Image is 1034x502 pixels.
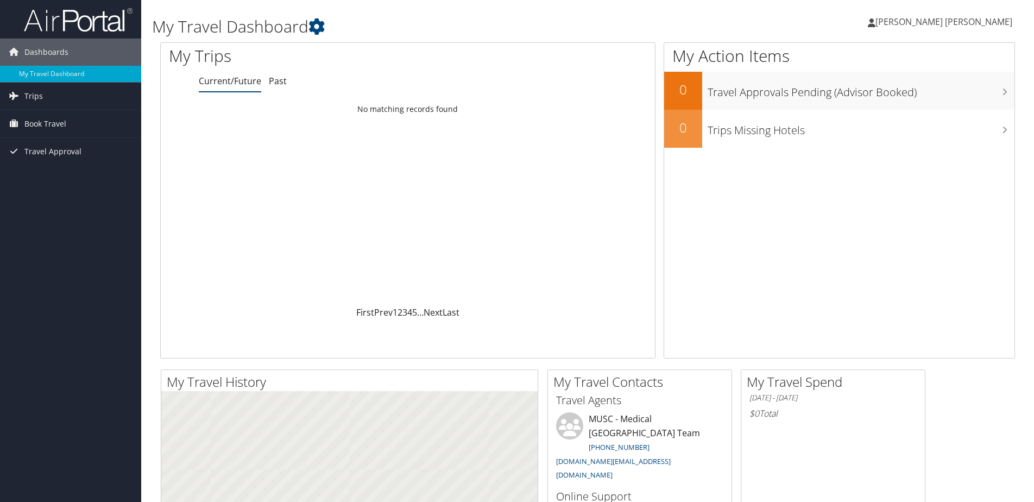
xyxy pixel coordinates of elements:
h6: Total [749,407,917,419]
a: [PERSON_NAME] [PERSON_NAME] [868,5,1023,38]
a: [PHONE_NUMBER] [589,442,650,452]
span: Trips [24,83,43,110]
span: Travel Approval [24,138,81,165]
span: … [417,306,424,318]
img: airportal-logo.png [24,7,133,33]
a: 2 [398,306,402,318]
a: 0Trips Missing Hotels [664,110,1014,148]
h2: My Travel History [167,373,538,391]
a: Current/Future [199,75,261,87]
span: Book Travel [24,110,66,137]
h3: Travel Agents [556,393,723,408]
a: 5 [412,306,417,318]
h3: Travel Approvals Pending (Advisor Booked) [708,79,1014,100]
a: Last [443,306,459,318]
li: MUSC - Medical [GEOGRAPHIC_DATA] Team [551,412,729,485]
span: $0 [749,407,759,419]
a: Next [424,306,443,318]
a: 0Travel Approvals Pending (Advisor Booked) [664,72,1014,110]
h2: My Travel Spend [747,373,925,391]
h1: My Travel Dashboard [152,15,733,38]
td: No matching records found [161,99,655,119]
a: Prev [374,306,393,318]
a: 3 [402,306,407,318]
h3: Trips Missing Hotels [708,117,1014,138]
span: Dashboards [24,39,68,66]
h2: My Travel Contacts [553,373,732,391]
h1: My Action Items [664,45,1014,67]
h6: [DATE] - [DATE] [749,393,917,403]
a: 4 [407,306,412,318]
span: [PERSON_NAME] [PERSON_NAME] [875,16,1012,28]
h1: My Trips [169,45,441,67]
a: [DOMAIN_NAME][EMAIL_ADDRESS][DOMAIN_NAME] [556,456,671,480]
a: 1 [393,306,398,318]
a: First [356,306,374,318]
h2: 0 [664,118,702,137]
a: Past [269,75,287,87]
h2: 0 [664,80,702,99]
